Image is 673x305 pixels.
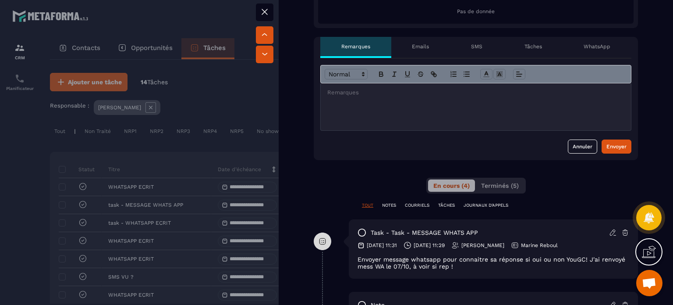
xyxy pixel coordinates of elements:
div: Envoyer [606,142,627,151]
div: Ouvrir le chat [636,270,662,296]
span: En cours (4) [433,182,470,189]
div: Envoyer message whatsapp pour connaitre sa réponse si oui ou non YouGC! J'ai renvoyé mess WA le 0... [358,256,629,270]
button: Annuler [568,140,597,154]
p: task - task - MESSAGE WHATS APP [371,229,478,237]
p: NOTES [382,202,396,208]
span: Pas de donnée [457,8,495,14]
p: [DATE] 11:31 [367,242,397,249]
p: TÂCHES [438,202,455,208]
p: Emails [412,43,429,50]
button: Terminés (5) [476,179,524,192]
p: Marine Reboul [521,242,558,249]
span: Terminés (5) [481,182,519,189]
p: [DATE] 11:29 [414,242,445,249]
button: En cours (4) [428,179,475,192]
p: TOUT [362,202,373,208]
p: Remarques [341,43,370,50]
p: SMS [471,43,482,50]
p: [PERSON_NAME] [461,242,504,249]
button: Envoyer [602,140,631,154]
p: COURRIELS [405,202,429,208]
p: WhatsApp [584,43,610,50]
p: Tâches [524,43,542,50]
p: JOURNAUX D'APPELS [464,202,508,208]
